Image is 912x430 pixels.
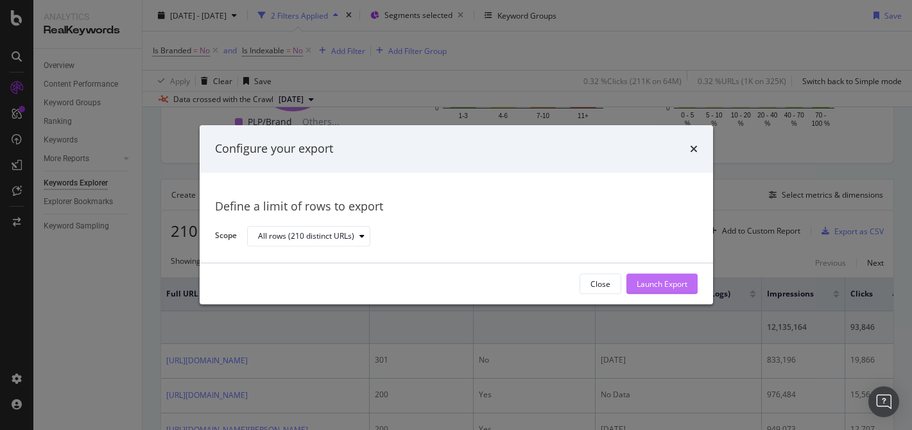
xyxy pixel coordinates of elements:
[258,232,354,240] div: All rows (210 distinct URLs)
[247,226,370,246] button: All rows (210 distinct URLs)
[626,274,698,295] button: Launch Export
[637,279,687,289] div: Launch Export
[215,141,333,157] div: Configure your export
[580,274,621,295] button: Close
[868,386,899,417] div: Open Intercom Messenger
[215,230,237,245] label: Scope
[200,125,713,304] div: modal
[590,279,610,289] div: Close
[215,198,698,215] div: Define a limit of rows to export
[690,141,698,157] div: times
